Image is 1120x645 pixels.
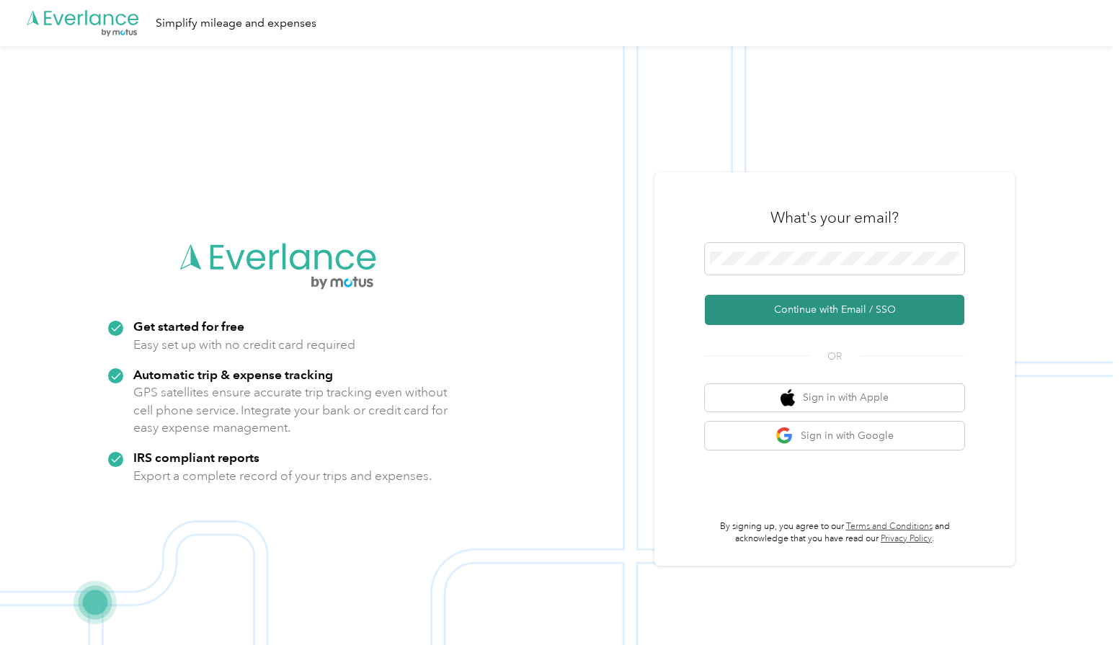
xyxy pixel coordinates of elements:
h3: What's your email? [770,208,899,228]
strong: Automatic trip & expense tracking [133,367,333,382]
a: Terms and Conditions [846,521,933,532]
p: Export a complete record of your trips and expenses. [133,467,432,485]
button: Continue with Email / SSO [705,295,964,325]
strong: IRS compliant reports [133,450,259,465]
div: Simplify mileage and expenses [156,14,316,32]
p: Easy set up with no credit card required [133,336,355,354]
strong: Get started for free [133,319,244,334]
span: OR [809,349,860,364]
img: google logo [775,427,794,445]
img: apple logo [781,389,795,407]
button: google logoSign in with Google [705,422,964,450]
button: apple logoSign in with Apple [705,384,964,412]
p: GPS satellites ensure accurate trip tracking even without cell phone service. Integrate your bank... [133,383,448,437]
p: By signing up, you agree to our and acknowledge that you have read our . [705,520,964,546]
a: Privacy Policy [881,533,932,544]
